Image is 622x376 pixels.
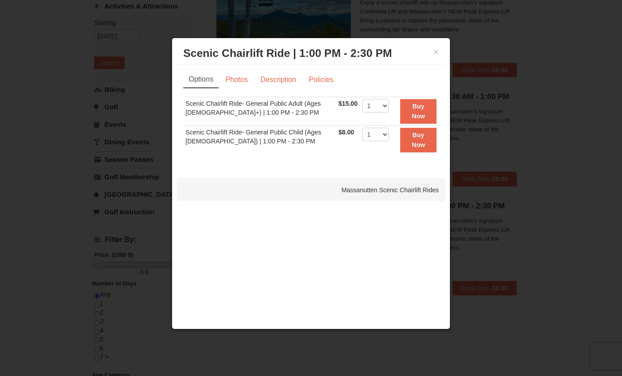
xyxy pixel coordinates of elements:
button: × [433,48,439,56]
a: Description [255,71,302,88]
span: $15.00 [338,100,358,107]
button: Buy Now [400,99,436,124]
a: Photos [220,71,254,88]
strong: Buy Now [412,103,425,120]
h3: Scenic Chairlift Ride | 1:00 PM - 2:30 PM [183,47,439,60]
a: Policies [303,71,339,88]
td: Scenic Chairlift Ride- General Public Child (Ages [DEMOGRAPHIC_DATA]) | 1:00 PM - 2:30 PM [183,125,336,154]
button: Buy Now [400,128,436,152]
div: Massanutten Scenic Chairlift Rides [177,179,445,201]
td: Scenic Chairlift Ride- General Public Adult (Ages [DEMOGRAPHIC_DATA]+) | 1:00 PM - 2:30 PM [183,97,336,125]
a: Options [183,71,219,88]
span: $8.00 [338,129,354,136]
strong: Buy Now [412,131,425,148]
